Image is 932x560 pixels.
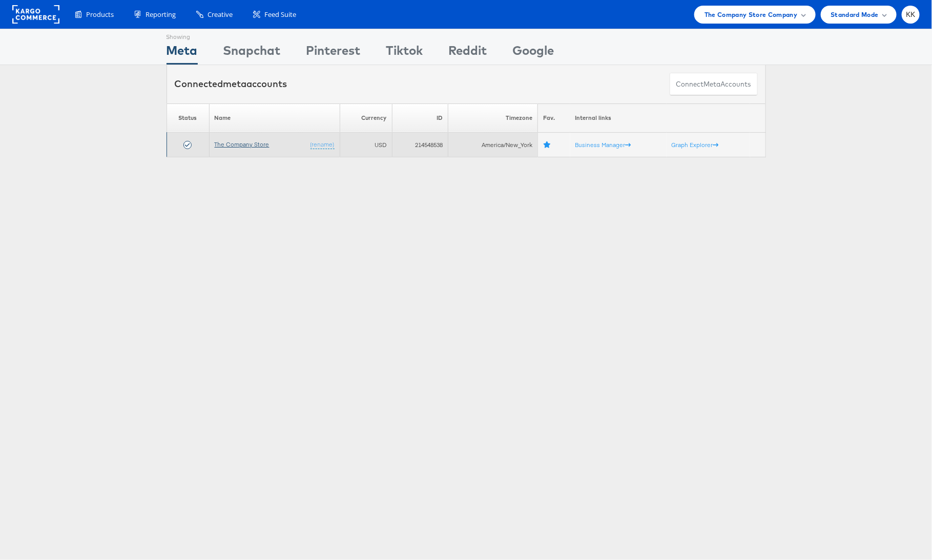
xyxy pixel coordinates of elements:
td: USD [340,133,392,157]
th: Status [167,103,209,133]
a: Graph Explorer [672,141,719,149]
th: ID [392,103,448,133]
div: Showing [167,29,198,42]
div: Reddit [449,42,487,65]
div: Meta [167,42,198,65]
td: America/New_York [448,133,538,157]
div: Pinterest [306,42,361,65]
span: Standard Mode [831,9,879,20]
th: Timezone [448,103,538,133]
div: Snapchat [223,42,281,65]
th: Currency [340,103,392,133]
span: Reporting [146,10,176,19]
span: KK [906,11,916,18]
td: 214548538 [392,133,448,157]
span: Creative [208,10,233,19]
button: ConnectmetaAccounts [670,73,758,96]
span: meta [223,78,247,90]
a: Business Manager [575,141,631,149]
a: (rename) [310,140,335,149]
span: Products [86,10,114,19]
div: Google [513,42,554,65]
a: The Company Store [215,140,270,148]
th: Name [209,103,340,133]
div: Tiktok [386,42,423,65]
span: meta [704,79,721,89]
span: Feed Suite [264,10,296,19]
span: The Company Store Company [705,9,798,20]
div: Connected accounts [175,77,287,91]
